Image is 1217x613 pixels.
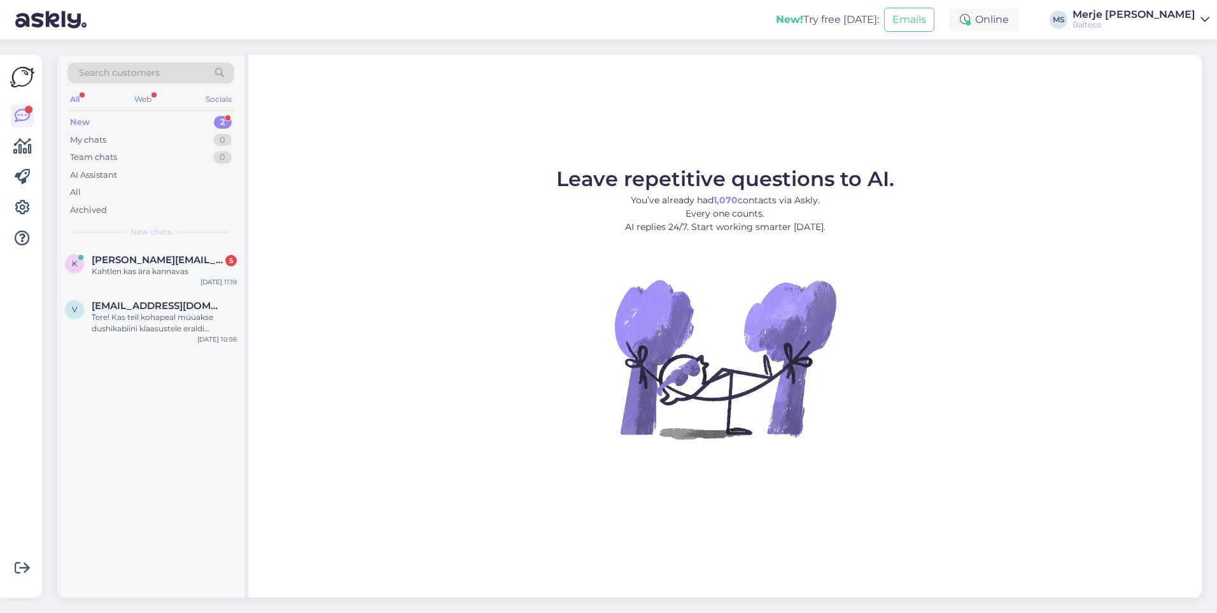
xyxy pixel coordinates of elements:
[203,91,234,108] div: Socials
[67,91,82,108] div: All
[776,12,879,27] div: Try free [DATE]:
[72,259,78,268] span: k
[70,169,117,182] div: AI Assistant
[1073,10,1195,20] div: Merje [PERSON_NAME]
[610,244,840,473] img: No Chat active
[200,277,237,287] div: [DATE] 11:19
[92,300,224,312] span: vlad13678@gmail.com
[70,186,81,199] div: All
[213,151,232,164] div: 0
[950,8,1019,31] div: Online
[92,266,237,277] div: Kahtlen kas ära kannavas
[72,305,77,314] span: v
[214,116,232,129] div: 2
[556,194,894,234] p: You’ve already had contacts via Askly. Every one counts. AI replies 24/7. Start working smarter [...
[92,254,224,266] span: karel.laid@gmail.com
[1073,10,1209,30] a: Merje [PERSON_NAME]Balteco
[225,255,237,266] div: 5
[70,204,107,217] div: Archived
[70,134,106,147] div: My chats
[1073,20,1195,30] div: Balteco
[130,226,171,238] span: New chats
[1050,11,1067,29] div: MS
[92,312,237,335] div: Tere! Kas teil kohapeal müüakse dushikabiini klaasustele eraldi uksenupe või käepidemeid?
[70,116,90,129] div: New
[884,8,934,32] button: Emails
[79,66,160,80] span: Search customers
[213,134,232,147] div: 0
[197,335,237,344] div: [DATE] 10:56
[70,151,117,164] div: Team chats
[556,166,894,191] span: Leave repetitive questions to AI.
[776,13,803,25] b: New!
[714,194,738,206] b: 1,070
[10,65,34,89] img: Askly Logo
[132,91,154,108] div: Web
